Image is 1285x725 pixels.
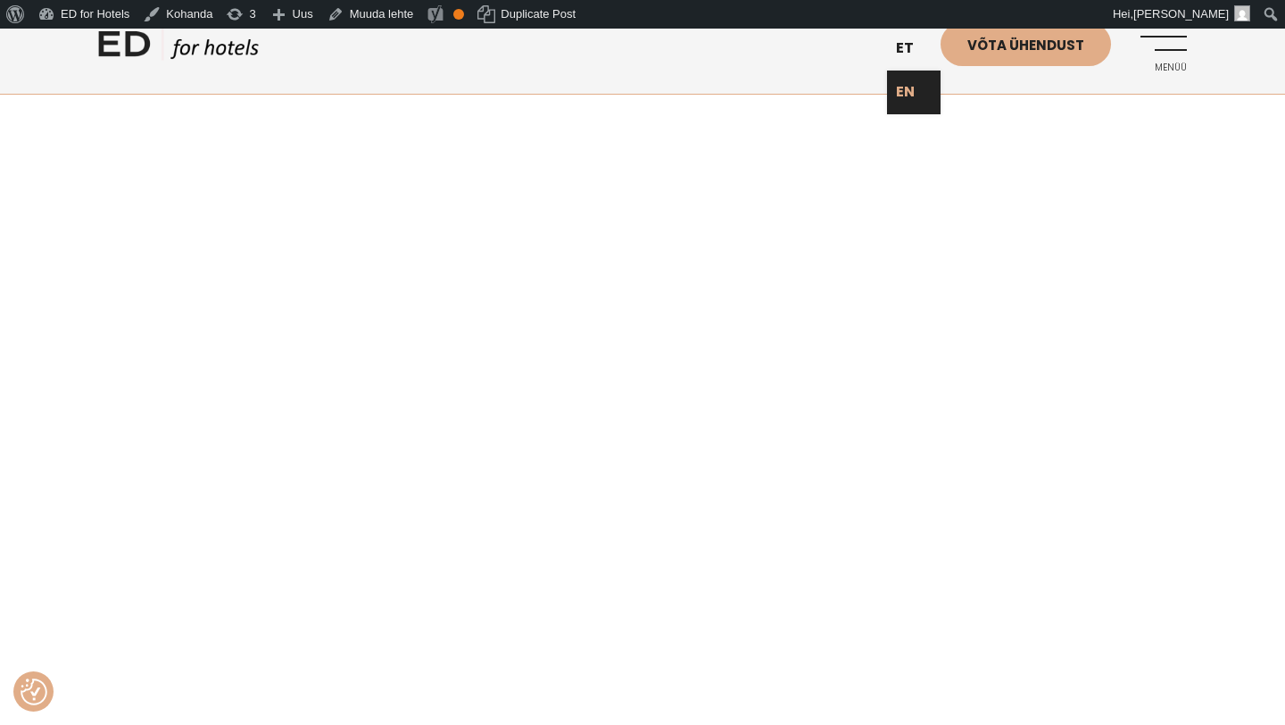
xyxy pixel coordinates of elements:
[98,27,259,71] a: ED HOTELS
[1138,22,1187,71] a: Menüü
[1138,62,1187,73] span: Menüü
[453,9,464,20] div: OK
[941,22,1111,66] a: Võta ühendust
[887,27,941,71] a: et
[21,679,47,705] button: Nõusolekueelistused
[21,679,47,705] img: Revisit consent button
[887,71,941,114] a: EN
[1133,7,1229,21] span: [PERSON_NAME]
